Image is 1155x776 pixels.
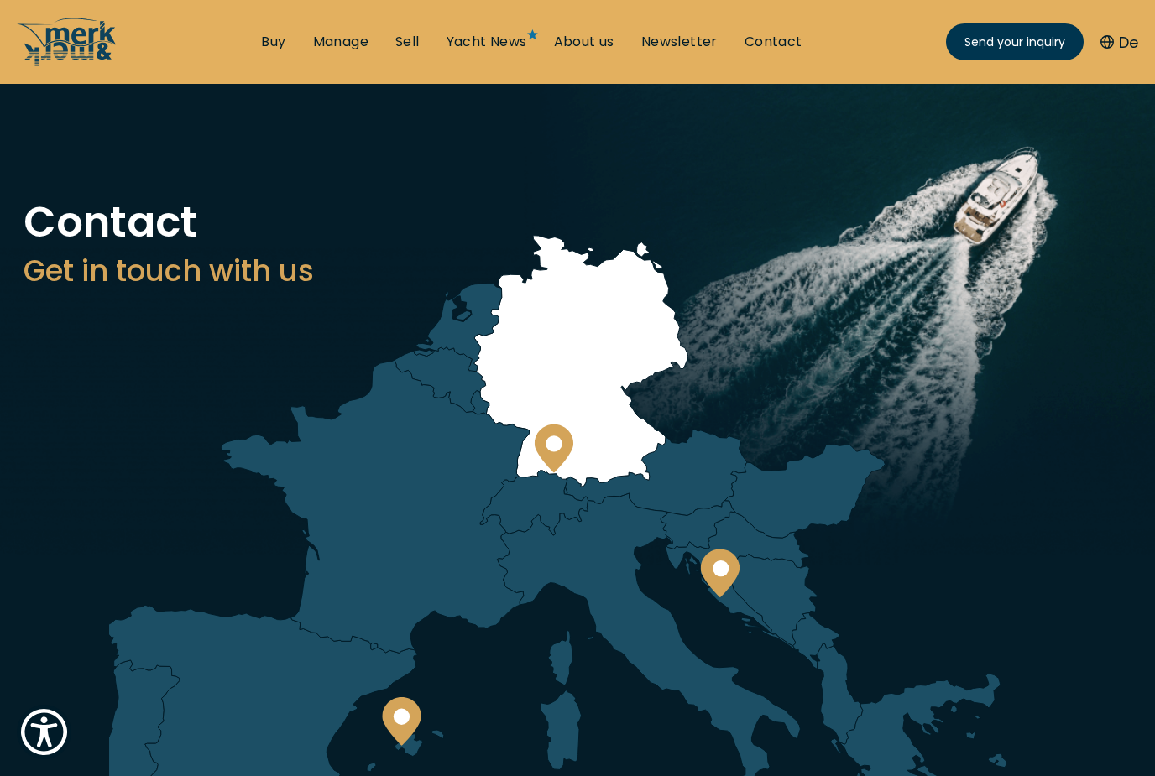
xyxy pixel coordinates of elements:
button: De [1100,31,1138,54]
a: Newsletter [641,33,718,51]
a: Send your inquiry [946,23,1084,60]
a: Buy [261,33,285,51]
span: Send your inquiry [964,34,1065,51]
a: Manage [313,33,368,51]
h3: Get in touch with us [24,250,1131,291]
a: Sell [395,33,420,51]
a: Contact [745,33,802,51]
button: Show Accessibility Preferences [17,705,71,759]
a: About us [554,33,614,51]
h1: Contact [24,201,1131,243]
a: / [17,53,118,72]
a: Yacht News [447,33,527,51]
